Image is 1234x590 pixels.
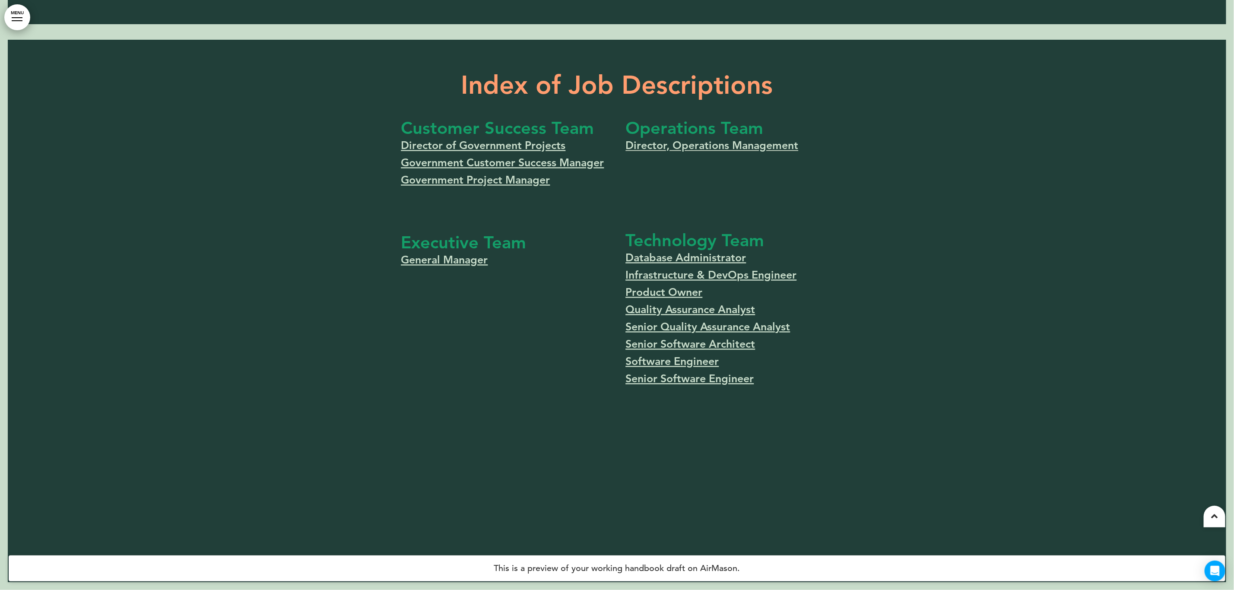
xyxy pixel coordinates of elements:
a: Director, Operations Management [626,139,799,152]
a: Infrastructure & DevOps Engineer [626,269,797,282]
a: Senior Software Architect [626,338,755,351]
a: Senior Software Enginee [626,372,750,385]
a: r [750,372,754,385]
strong: Operations Team [626,118,764,139]
strong: Technology Team [626,230,765,251]
a: General Manager [401,254,488,266]
a: Senior Quality Assurance Analyst [626,320,790,333]
a: Government Project Manager [401,174,550,187]
h4: This is a preview of your working handbook draft on AirMason. [9,555,1225,581]
div: Open Intercom Messenger [1205,561,1225,581]
strong: Executive Team [401,232,527,253]
a: Quality Assurance Analyst [626,303,755,316]
a: MENU [4,4,30,30]
a: Director of Government Projects [401,139,566,152]
a: Product Owner [626,286,703,299]
strong: Index of Job Descriptions [461,70,773,101]
a: Database Administrator [626,251,746,264]
a: Government Customer Success Manager [401,156,604,169]
a: Software Engineer [626,355,719,368]
strong: Customer Success Team [401,118,594,139]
